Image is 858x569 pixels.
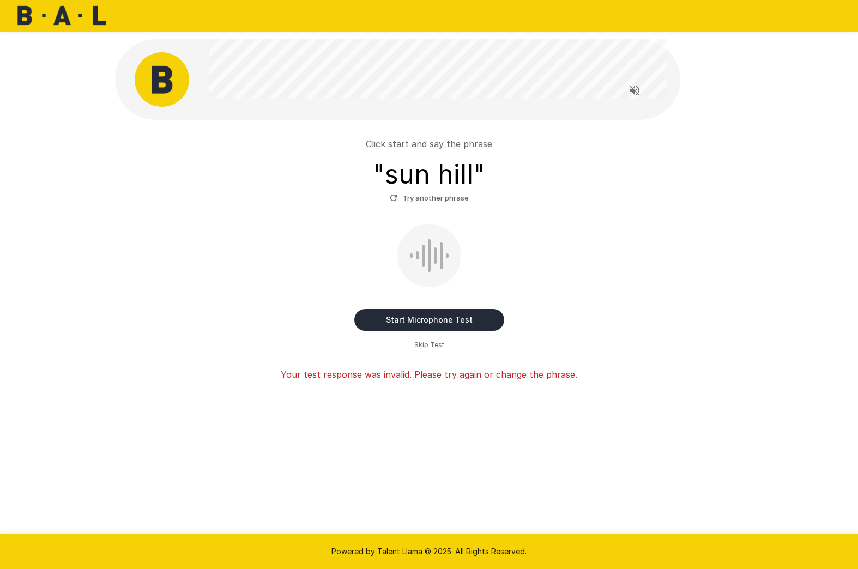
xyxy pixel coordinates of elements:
[624,80,645,101] button: Read questions aloud
[414,340,444,350] span: Skip Test
[354,309,504,331] button: Start Microphone Test
[281,368,577,381] p: Your test response was invalid. Please try again or change the phrase.
[373,159,485,190] h3: " sun hill "
[13,546,845,557] p: Powered by Talent Llama © 2025. All Rights Reserved.
[135,52,189,107] img: bal_avatar.png
[387,190,472,207] button: Try another phrase
[366,137,492,150] p: Click start and say the phrase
